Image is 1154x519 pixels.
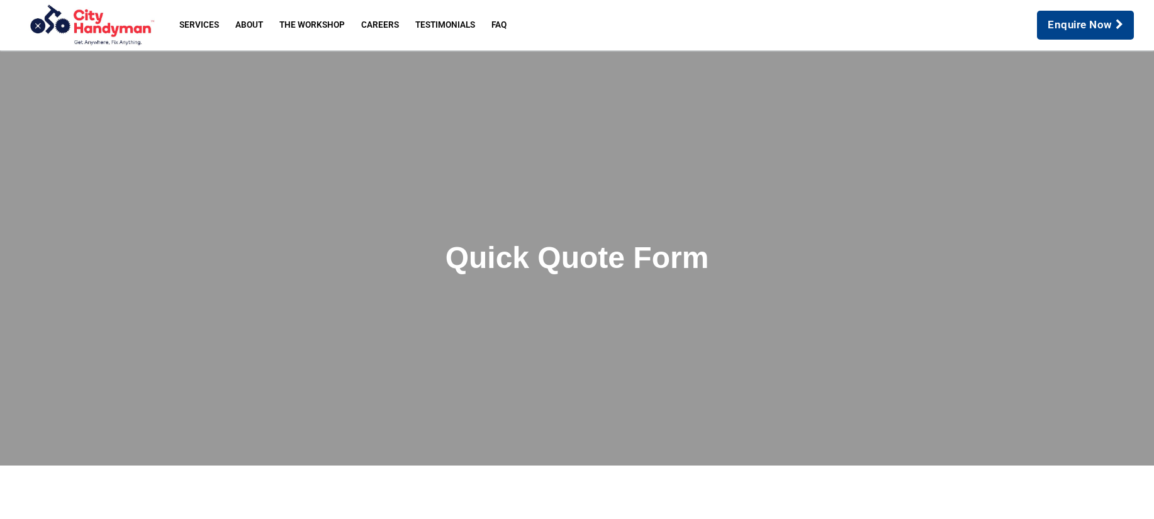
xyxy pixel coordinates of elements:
[15,4,166,47] img: City Handyman | Melbourne
[279,21,345,30] span: The Workshop
[179,21,219,30] span: Services
[235,21,263,30] span: About
[353,13,407,37] a: Careers
[407,13,483,37] a: Testimonials
[218,240,936,276] h2: Quick Quote Form
[483,13,515,37] a: FAQ
[491,21,507,30] span: FAQ
[227,13,271,37] a: About
[1037,11,1134,40] a: Enquire Now
[171,13,227,37] a: Services
[361,21,399,30] span: Careers
[271,13,353,37] a: The Workshop
[415,21,475,30] span: Testimonials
